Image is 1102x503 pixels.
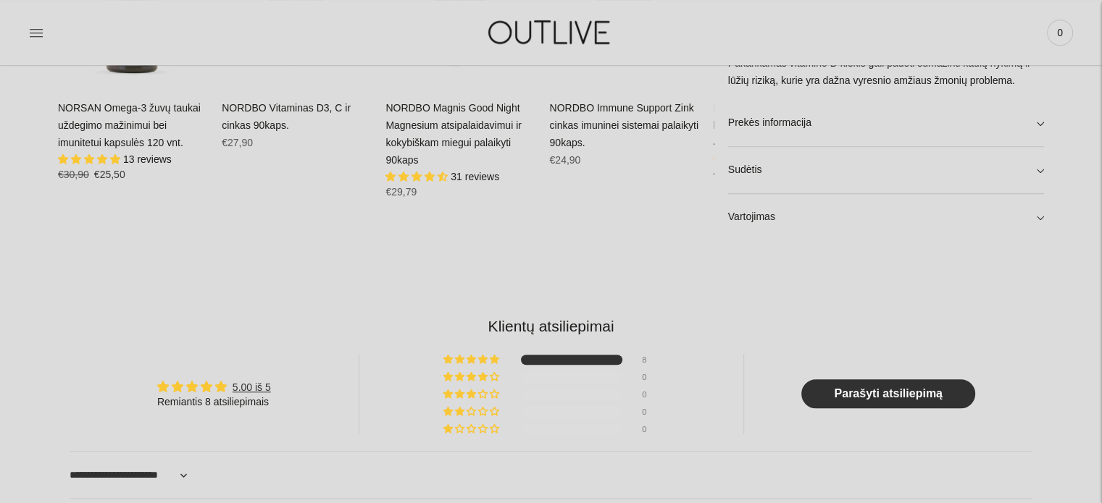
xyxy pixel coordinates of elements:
[1047,17,1073,48] a: 0
[549,154,580,166] span: €24,90
[549,102,698,148] a: NORDBO Immune Support Zink cinkas imuninei sistemai palaikyti 90kaps.
[1050,22,1070,43] span: 0
[385,171,451,182] span: 4.71 stars
[157,395,271,410] div: Remiantis 8 atsiliepimais
[70,457,191,492] select: Sort dropdown
[222,137,253,148] span: €27,90
[728,147,1044,193] a: Sudėtis
[157,379,271,395] div: Average rating is 5.00 stars
[70,316,1032,337] h2: Klientų atsiliepimai
[233,381,271,393] a: 5.00 iš 5
[460,7,641,57] img: OUTLIVE
[58,102,201,148] a: NORSAN Omega-3 žuvų taukai uždegimo mažinimui bei imunitetui kapsulės 120 vnt.
[385,102,522,166] a: NORDBO Magnis Good Night Magnesium atsipalaidavimui ir kokybiškam miegui palaikyti 90kaps
[94,169,125,180] span: €25,50
[222,102,351,131] a: NORDBO Vitaminas D3, C ir cinkas 90kaps.
[642,355,659,365] div: 8
[443,355,501,365] div: 100% (8) reviews with 5 star rating
[728,100,1044,146] a: Prekės informacija
[123,153,172,165] span: 13 reviews
[58,169,89,180] s: €30,90
[451,171,499,182] span: 31 reviews
[385,186,417,198] span: €29,79
[58,153,123,165] span: 4.92 stars
[801,379,975,408] a: Parašyti atsiliepimą
[728,194,1044,240] a: Vartojimas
